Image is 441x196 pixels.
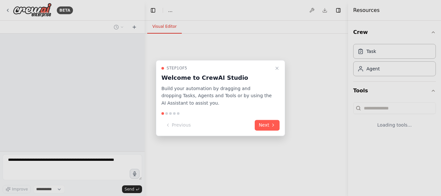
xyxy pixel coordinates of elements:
h3: Welcome to CrewAI Studio [161,73,272,82]
button: Hide left sidebar [149,6,158,15]
p: Build your automation by dragging and dropping Tasks, Agents and Tools or by using the AI Assista... [161,85,272,107]
button: Previous [161,120,195,130]
button: Close walkthrough [273,64,281,72]
button: Next [255,120,280,130]
span: Step 1 of 5 [167,66,187,71]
